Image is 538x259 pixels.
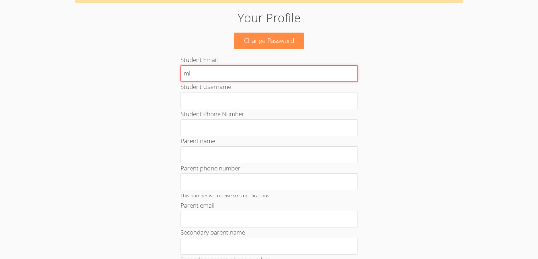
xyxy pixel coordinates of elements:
label: Student Username [181,83,231,91]
label: Parent name [181,137,215,145]
h1: Your Profile [124,9,414,27]
label: Parent email [181,201,215,209]
label: Parent phone number [181,164,240,172]
label: Secondary parent name [181,228,245,236]
label: Student Phone Number [181,110,244,118]
label: Student Email [181,56,218,64]
small: This number will receive sms notifications. [181,192,270,199]
a: Change Password [234,33,304,49]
